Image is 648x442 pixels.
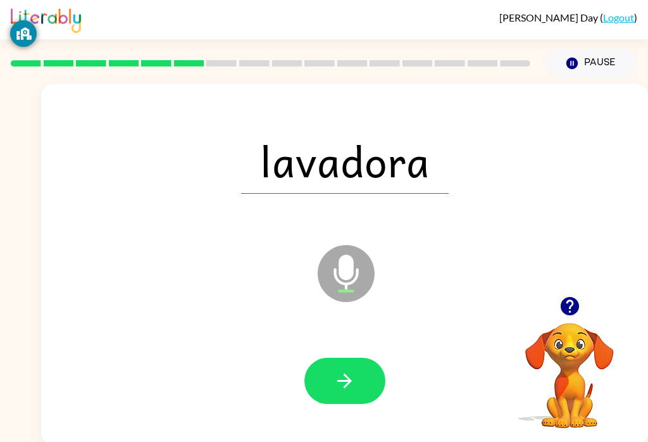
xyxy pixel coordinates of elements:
[10,20,37,47] button: GoGuardian Privacy Information
[545,49,637,78] button: Pause
[241,128,449,194] span: lavadora
[11,5,81,33] img: Literably
[499,11,637,23] div: ( )
[603,11,634,23] a: Logout
[499,11,600,23] span: [PERSON_NAME] Day
[506,303,633,430] video: Your browser must support playing .mp4 files to use Literably. Please try using another browser.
